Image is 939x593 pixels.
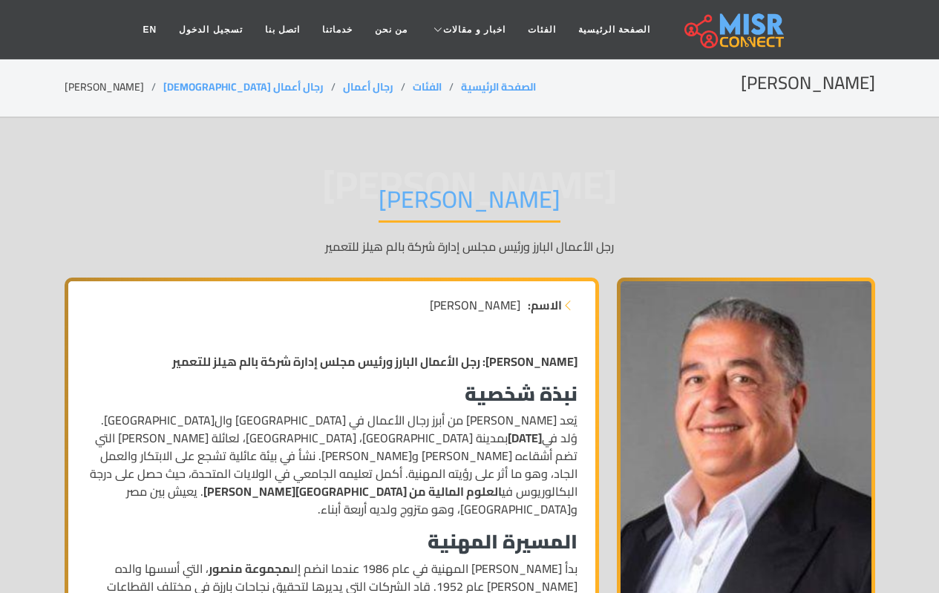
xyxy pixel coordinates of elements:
p: رجل الأعمال البارز ورئيس مجلس إدارة شركة بالم هيلز للتعمير [65,237,875,255]
a: خدماتنا [311,16,364,44]
a: الصفحة الرئيسية [461,77,536,96]
h2: [PERSON_NAME] [741,73,875,94]
a: الفئات [413,77,442,96]
strong: [PERSON_NAME]: رجل الأعمال البارز ورئيس مجلس إدارة شركة بالم هيلز للتعمير [172,350,578,373]
a: EN [132,16,169,44]
span: اخبار و مقالات [443,23,506,36]
span: [PERSON_NAME] [430,296,520,314]
a: رجال أعمال [343,77,393,96]
a: اخبار و مقالات [419,16,517,44]
strong: [DATE] [508,427,542,449]
a: الفئات [517,16,567,44]
img: main.misr_connect [684,11,784,48]
a: رجال أعمال [DEMOGRAPHIC_DATA] [163,77,324,96]
p: يُعد [PERSON_NAME] من أبرز رجال الأعمال في [GEOGRAPHIC_DATA] وال[GEOGRAPHIC_DATA]. وُلد في بمدينة... [86,411,578,518]
strong: الاسم: [528,296,562,314]
strong: المسيرة المهنية [428,523,578,560]
h1: [PERSON_NAME] [379,185,560,223]
a: اتصل بنا [254,16,311,44]
a: الصفحة الرئيسية [567,16,661,44]
a: من نحن [364,16,419,44]
a: تسجيل الدخول [168,16,253,44]
strong: العلوم المالية من [GEOGRAPHIC_DATA][PERSON_NAME] [203,480,502,502]
strong: نبذة شخصية [465,376,578,412]
strong: مجموعة منصور [209,557,290,580]
li: [PERSON_NAME] [65,79,163,95]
